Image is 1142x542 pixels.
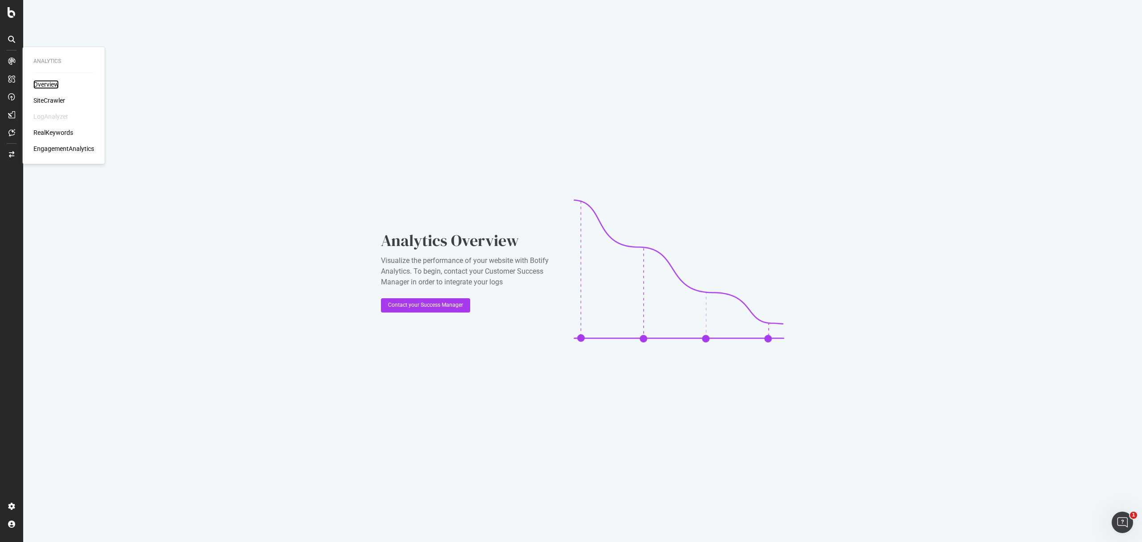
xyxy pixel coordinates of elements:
[574,200,784,342] img: CaL_T18e.png
[1130,512,1137,519] span: 1
[33,128,73,137] a: RealKeywords
[381,298,470,313] button: Contact your Success Manager
[33,144,94,153] a: EngagementAnalytics
[33,112,68,121] div: LogAnalyzer
[381,255,559,288] div: Visualize the performance of your website with Botify Analytics. To begin, contact your Customer ...
[1112,512,1133,533] iframe: Intercom live chat
[381,229,559,252] div: Analytics Overview
[388,301,463,309] div: Contact your Success Manager
[33,96,65,105] a: SiteCrawler
[33,80,59,89] a: Overview
[33,58,94,65] div: Analytics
